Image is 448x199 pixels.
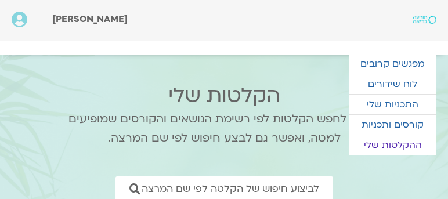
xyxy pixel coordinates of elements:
h2: הקלטות שלי [53,84,395,107]
a: התכניות שלי [349,95,436,114]
span: לביצוע חיפוש של הקלטה לפי שם המרצה [142,183,319,194]
a: קורסים ותכניות [349,115,436,135]
a: ההקלטות שלי [349,135,436,155]
a: לוח שידורים [349,74,436,94]
span: [PERSON_NAME] [52,13,128,26]
p: אפשר לחפש הקלטות לפי רשימת הנושאים והקורסים שמופיעים למטה, ואפשר גם לבצע חיפוש לפי שם המרצה. [53,110,395,148]
a: מפגשים קרובים [349,54,436,74]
